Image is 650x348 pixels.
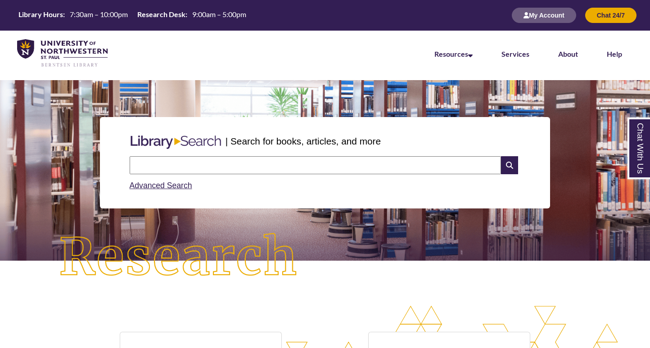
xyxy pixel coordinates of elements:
button: My Account [512,8,576,23]
span: 9:00am – 5:00pm [192,10,246,18]
p: | Search for books, articles, and more [226,134,381,148]
th: Library Hours: [15,9,66,19]
img: Libary Search [126,132,226,153]
span: 7:30am – 10:00pm [70,10,128,18]
a: Chat 24/7 [585,11,636,19]
a: My Account [512,11,576,19]
img: UNWSP Library Logo [17,39,108,68]
a: Hours Today [15,9,250,22]
i: Search [501,156,518,174]
a: About [558,50,578,58]
a: Services [501,50,529,58]
button: Chat 24/7 [585,8,636,23]
table: Hours Today [15,9,250,21]
a: Help [607,50,622,58]
a: Advanced Search [130,181,192,190]
img: Research [32,207,325,308]
th: Research Desk: [134,9,189,19]
a: Resources [434,50,473,58]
